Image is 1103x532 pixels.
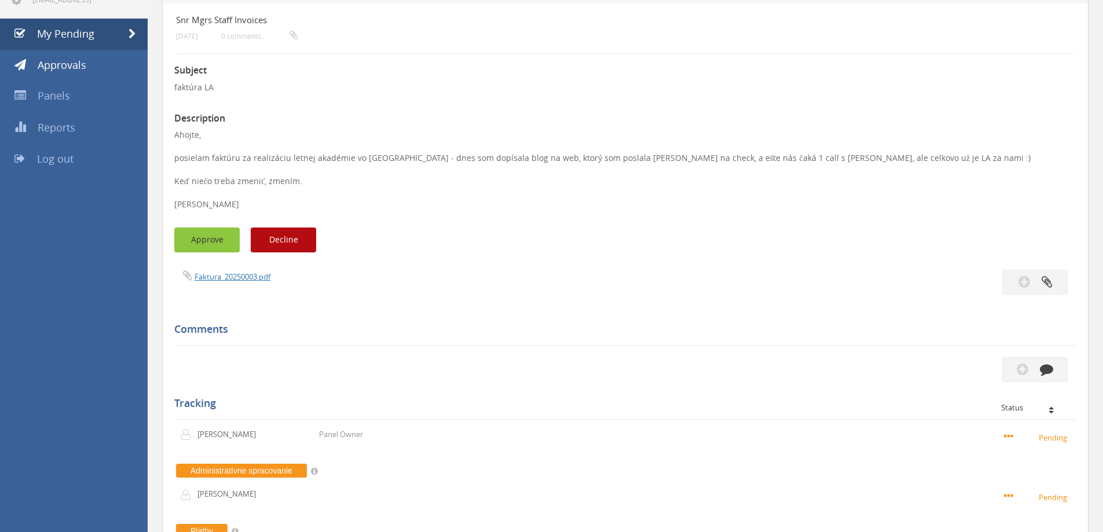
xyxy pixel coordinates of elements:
span: Approvals [38,58,86,72]
h3: Subject [174,65,1076,76]
span: Panels [38,89,70,102]
div: Keď niečo treba zmeniť, zmením. [174,175,1076,187]
img: user-icon.png [180,489,197,501]
div: Status [1001,403,1068,412]
a: Faktura_20250003.pdf [195,271,270,282]
span: Log out [37,152,74,166]
button: Decline [251,228,316,252]
p: [PERSON_NAME] [197,489,264,500]
p: Panel Owner [319,429,363,440]
p: [PERSON_NAME] [197,429,264,440]
small: Pending [1004,490,1071,503]
span: Administratívne spracovanie [176,464,307,478]
span: Reports [38,120,75,134]
small: Pending [1004,431,1071,443]
div: Ahojte, [174,129,1076,210]
img: user-icon.png [180,429,197,441]
div: posielam faktúru za realizáciu letnej akadémie vo [GEOGRAPHIC_DATA] - dnes som dopísala blog na w... [174,152,1076,164]
span: My Pending [37,27,94,41]
h5: Comments [174,324,1068,335]
p: faktúra LA [174,82,1076,93]
small: [DATE] [176,32,198,41]
button: Approve [174,228,240,252]
h4: Snr Mgrs Staff Invoices [176,15,925,25]
h3: Description [174,113,1076,124]
div: [PERSON_NAME] [174,199,1076,210]
small: 0 comments... [221,32,298,41]
h5: Tracking [174,398,1068,409]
